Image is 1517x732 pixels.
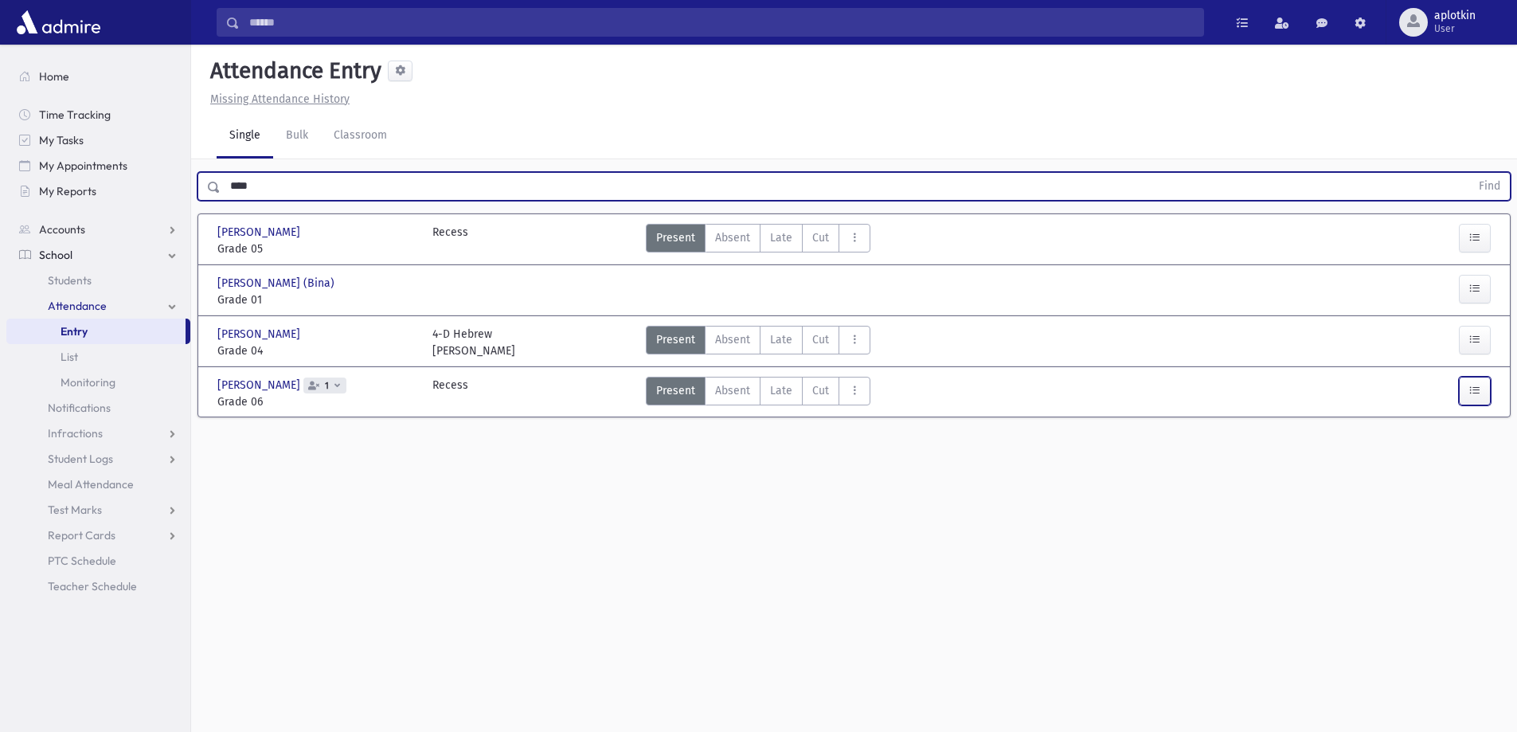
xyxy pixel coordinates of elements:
span: [PERSON_NAME] [217,224,303,241]
span: Entry [61,324,88,339]
img: AdmirePro [13,6,104,38]
span: User [1434,22,1476,35]
span: School [39,248,72,262]
span: Present [656,382,695,399]
span: Meal Attendance [48,477,134,491]
span: Attendance [48,299,107,313]
a: Accounts [6,217,190,242]
span: 1 [322,381,332,391]
div: Recess [432,224,468,257]
span: Late [770,382,792,399]
span: My Appointments [39,159,127,173]
span: PTC Schedule [48,554,116,568]
a: Student Logs [6,446,190,472]
a: Teacher Schedule [6,573,190,599]
span: Absent [715,229,750,246]
a: Bulk [273,114,321,159]
span: [PERSON_NAME] [217,377,303,393]
span: Students [48,273,92,288]
a: Report Cards [6,523,190,548]
span: Grade 01 [217,292,416,308]
span: Accounts [39,222,85,237]
a: My Reports [6,178,190,204]
a: Missing Attendance History [204,92,350,106]
span: Cut [812,229,829,246]
a: Notifications [6,395,190,421]
span: List [61,350,78,364]
span: My Tasks [39,133,84,147]
span: Grade 06 [217,393,416,410]
span: Monitoring [61,375,115,389]
span: Cut [812,331,829,348]
span: Present [656,229,695,246]
a: List [6,344,190,370]
div: Recess [432,377,468,410]
span: Home [39,69,69,84]
span: Notifications [48,401,111,415]
span: Absent [715,382,750,399]
span: Test Marks [48,503,102,517]
a: Infractions [6,421,190,446]
a: PTC Schedule [6,548,190,573]
span: [PERSON_NAME] (Bina) [217,275,338,292]
h5: Attendance Entry [204,57,381,84]
span: Grade 05 [217,241,416,257]
input: Search [240,8,1203,37]
span: Teacher Schedule [48,579,137,593]
div: 4-D Hebrew [PERSON_NAME] [432,326,515,359]
span: Infractions [48,426,103,440]
button: Find [1469,173,1510,200]
a: School [6,242,190,268]
span: Late [770,331,792,348]
a: Classroom [321,114,400,159]
div: AttTypes [646,326,870,359]
span: [PERSON_NAME] [217,326,303,343]
u: Missing Attendance History [210,92,350,106]
span: aplotkin [1434,10,1476,22]
span: Student Logs [48,452,113,466]
span: Cut [812,382,829,399]
span: Present [656,331,695,348]
span: My Reports [39,184,96,198]
div: AttTypes [646,377,870,410]
span: Time Tracking [39,108,111,122]
a: Home [6,64,190,89]
a: My Tasks [6,127,190,153]
a: Single [217,114,273,159]
a: Attendance [6,293,190,319]
a: Test Marks [6,497,190,523]
a: Meal Attendance [6,472,190,497]
a: Time Tracking [6,102,190,127]
a: Monitoring [6,370,190,395]
a: My Appointments [6,153,190,178]
a: Entry [6,319,186,344]
a: Students [6,268,190,293]
div: AttTypes [646,224,870,257]
span: Report Cards [48,528,115,542]
span: Absent [715,331,750,348]
span: Grade 04 [217,343,416,359]
span: Late [770,229,792,246]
